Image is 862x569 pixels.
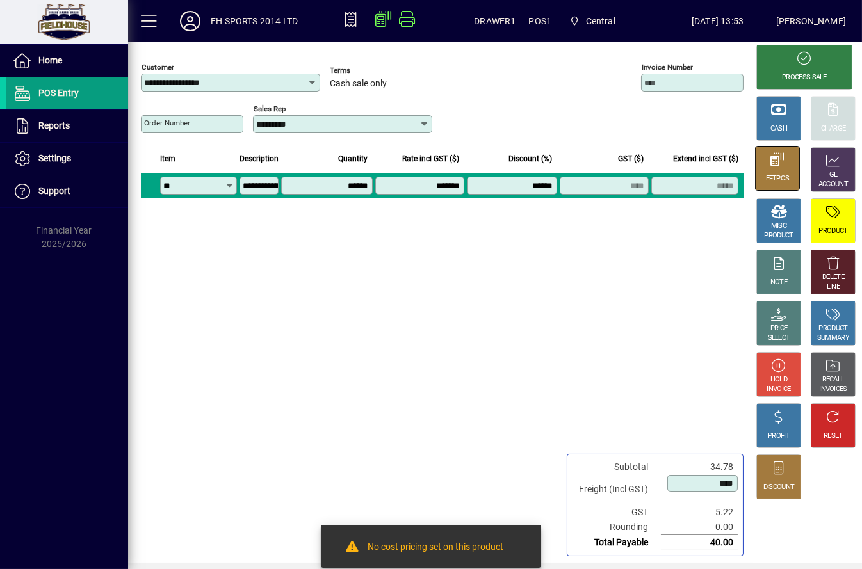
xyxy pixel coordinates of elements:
[330,67,407,75] span: Terms
[770,375,787,385] div: HOLD
[764,231,793,241] div: PRODUCT
[368,540,503,556] div: No cost pricing set on this product
[817,333,849,343] div: SUMMARY
[770,278,787,287] div: NOTE
[822,375,845,385] div: RECALL
[819,385,847,394] div: INVOICES
[770,124,787,134] div: CASH
[6,175,128,207] a: Support
[330,79,387,89] span: Cash sale only
[564,10,621,33] span: Central
[821,124,846,134] div: CHARGE
[659,11,776,31] span: [DATE] 13:53
[38,88,79,98] span: POS Entry
[6,143,128,175] a: Settings
[768,431,790,441] div: PROFIT
[142,63,174,72] mat-label: Customer
[586,11,615,31] span: Central
[38,120,70,131] span: Reports
[763,483,794,492] div: DISCOUNT
[776,11,846,31] div: [PERSON_NAME]
[770,324,788,333] div: PRICE
[829,170,838,180] div: GL
[170,10,211,33] button: Profile
[642,63,693,72] mat-label: Invoice number
[573,520,661,535] td: Rounding
[211,11,298,31] div: FH SPORTS 2014 LTD
[661,535,738,550] td: 40.00
[402,152,459,166] span: Rate incl GST ($)
[768,333,790,343] div: SELECT
[144,118,190,127] mat-label: Order number
[782,73,827,83] div: PROCESS SALE
[573,505,661,520] td: GST
[673,152,738,166] span: Extend incl GST ($)
[661,460,738,474] td: 34.78
[38,153,71,163] span: Settings
[6,110,128,142] a: Reports
[766,174,790,184] div: EFTPOS
[818,180,848,189] div: ACCOUNT
[528,11,551,31] span: POS1
[818,324,847,333] div: PRODUCT
[618,152,644,166] span: GST ($)
[827,282,840,292] div: LINE
[38,186,70,196] span: Support
[38,55,62,65] span: Home
[573,460,661,474] td: Subtotal
[771,221,786,231] div: MISC
[573,535,661,550] td: Total Payable
[573,474,661,505] td: Freight (Incl GST)
[508,152,552,166] span: Discount (%)
[240,152,279,166] span: Description
[767,385,790,394] div: INVOICE
[661,520,738,535] td: 0.00
[474,11,516,31] span: DRAWER1
[254,104,286,113] mat-label: Sales rep
[6,45,128,77] a: Home
[338,152,368,166] span: Quantity
[824,431,843,441] div: RESET
[661,505,738,520] td: 5.22
[818,227,847,236] div: PRODUCT
[160,152,175,166] span: Item
[822,273,844,282] div: DELETE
